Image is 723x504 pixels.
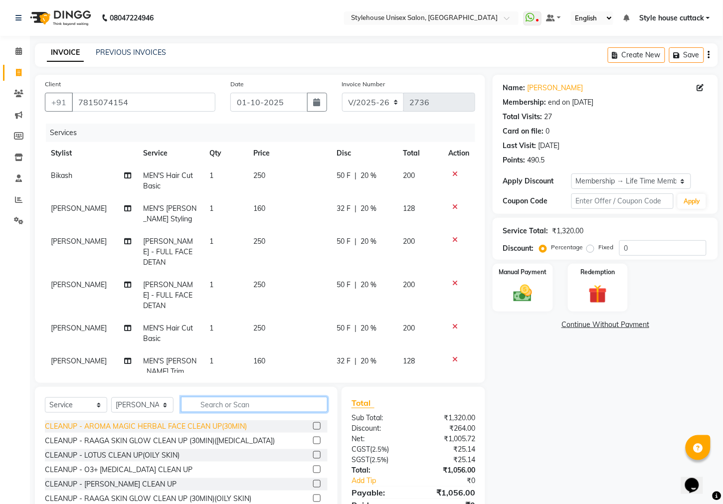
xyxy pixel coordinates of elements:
span: [PERSON_NAME] [51,204,107,213]
b: 08047224946 [110,4,154,32]
div: ₹25.14 [413,455,483,465]
span: 200 [403,237,415,246]
span: 128 [403,356,415,365]
span: SGST [352,455,369,464]
span: 250 [253,171,265,180]
span: 20 % [361,323,377,334]
span: | [355,203,357,214]
span: 32 F [337,203,351,214]
th: Qty [203,142,247,165]
span: 50 F [337,236,351,247]
label: Date [230,80,244,89]
span: 1 [209,171,213,180]
span: 2.5% [372,445,387,453]
span: 250 [253,324,265,333]
th: Price [247,142,331,165]
span: Bikash [51,171,72,180]
span: 160 [253,356,265,365]
span: | [355,323,357,334]
span: [PERSON_NAME] - FULL FACE DETAN [143,237,193,267]
div: Total: [344,465,413,476]
div: ₹25.14 [413,444,483,455]
img: _cash.svg [508,283,538,304]
span: 20 % [361,203,377,214]
span: Style house cuttack [639,13,704,23]
a: PREVIOUS INVOICES [96,48,166,57]
button: Create New [608,47,665,63]
span: 1 [209,280,213,289]
button: Save [669,47,704,63]
div: ₹1,320.00 [413,413,483,423]
div: ₹264.00 [413,423,483,434]
label: Percentage [551,243,583,252]
span: 32 F [337,356,351,366]
div: ₹1,005.72 [413,434,483,444]
div: Total Visits: [503,112,542,122]
span: Total [352,398,374,408]
span: 50 F [337,170,351,181]
span: 20 % [361,356,377,366]
img: _gift.svg [583,283,613,306]
th: Total [397,142,442,165]
span: 50 F [337,280,351,290]
label: Invoice Number [342,80,385,89]
input: Search or Scan [181,397,328,412]
a: Add Tip [344,476,425,486]
div: Last Visit: [503,141,536,151]
div: CLEANUP - AROMA MAGIC HERBAL FACE CLEAN UP(30MIN) [45,421,247,432]
label: Redemption [580,268,615,277]
div: Services [46,124,483,142]
span: MEN'S [PERSON_NAME] Trim [143,356,196,376]
span: 20 % [361,236,377,247]
button: +91 [45,93,73,112]
button: Apply [678,194,706,209]
div: Apply Discount [503,176,571,186]
label: Manual Payment [499,268,547,277]
span: CGST [352,445,370,454]
span: 250 [253,280,265,289]
div: Sub Total: [344,413,413,423]
span: 160 [253,204,265,213]
span: 200 [403,171,415,180]
div: Name: [503,83,525,93]
div: Discount: [503,243,534,254]
span: | [355,236,357,247]
div: CLEANUP - RAAGA SKIN GLOW CLEAN UP (30MIN)([MEDICAL_DATA]) [45,436,275,446]
a: INVOICE [47,44,84,62]
div: ₹1,056.00 [413,465,483,476]
div: Discount: [344,423,413,434]
span: 1 [209,204,213,213]
span: [PERSON_NAME] [51,324,107,333]
span: 1 [209,356,213,365]
span: MEN'S Hair Cut Basic [143,324,193,343]
span: [PERSON_NAME] [51,237,107,246]
div: ( ) [344,444,413,455]
div: Points: [503,155,525,166]
iframe: chat widget [681,464,713,494]
span: [PERSON_NAME] - FULL FACE DETAN [143,280,193,310]
span: 20 % [361,170,377,181]
div: Card on file: [503,126,543,137]
span: | [355,356,357,366]
img: logo [25,4,94,32]
div: Service Total: [503,226,548,236]
a: Continue Without Payment [495,320,716,330]
span: 50 F [337,323,351,334]
label: Fixed [598,243,613,252]
div: CLEANUP - RAAGA SKIN GLOW CLEAN UP (30MIN)(OILY SKIN) [45,494,251,504]
a: [PERSON_NAME] [527,83,583,93]
div: CLEANUP - [PERSON_NAME] CLEAN UP [45,479,177,490]
div: [DATE] [538,141,559,151]
div: Membership: [503,97,546,108]
span: 250 [253,237,265,246]
span: MEN'S [PERSON_NAME] Styling [143,204,196,223]
div: 27 [544,112,552,122]
input: Search by Name/Mobile/Email/Code [72,93,215,112]
div: ₹1,056.00 [413,487,483,499]
div: CLEANUP - O3+ [MEDICAL_DATA] CLEAN UP [45,465,192,475]
th: Action [442,142,475,165]
label: Client [45,80,61,89]
span: 200 [403,324,415,333]
th: Service [137,142,203,165]
div: CLEANUP - LOTUS CLEAN UP(OILY SKIN) [45,450,180,461]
